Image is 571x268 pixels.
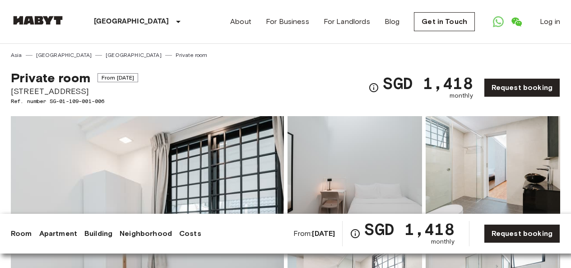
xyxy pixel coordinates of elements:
span: From: [293,229,335,239]
a: [GEOGRAPHIC_DATA] [106,51,162,59]
svg: Check cost overview for full price breakdown. Please note that discounts apply to new joiners onl... [350,228,361,239]
span: From [DATE] [97,73,139,82]
span: monthly [450,91,473,100]
a: Blog [385,16,400,27]
p: [GEOGRAPHIC_DATA] [94,16,169,27]
a: Room [11,228,32,239]
a: Get in Touch [414,12,475,31]
a: Neighborhood [120,228,172,239]
span: [STREET_ADDRESS] [11,85,138,97]
img: Picture of unit SG-01-109-001-006 [426,116,560,235]
a: About [230,16,251,27]
a: Request booking [484,224,560,243]
a: Apartment [39,228,77,239]
span: SGD 1,418 [383,75,473,91]
img: Habyt [11,16,65,25]
a: [GEOGRAPHIC_DATA] [36,51,92,59]
a: Asia [11,51,22,59]
a: For Business [266,16,309,27]
b: [DATE] [312,229,335,238]
a: Log in [540,16,560,27]
a: Open WhatsApp [489,13,507,31]
img: Picture of unit SG-01-109-001-006 [288,116,422,235]
span: Ref. number SG-01-109-001-006 [11,97,138,105]
a: Open WeChat [507,13,525,31]
span: monthly [431,237,455,246]
a: Building [84,228,112,239]
a: Private room [176,51,208,59]
span: Private room [11,70,90,85]
svg: Check cost overview for full price breakdown. Please note that discounts apply to new joiners onl... [368,82,379,93]
a: Request booking [484,78,560,97]
a: For Landlords [324,16,370,27]
span: SGD 1,418 [364,221,454,237]
a: Costs [179,228,201,239]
